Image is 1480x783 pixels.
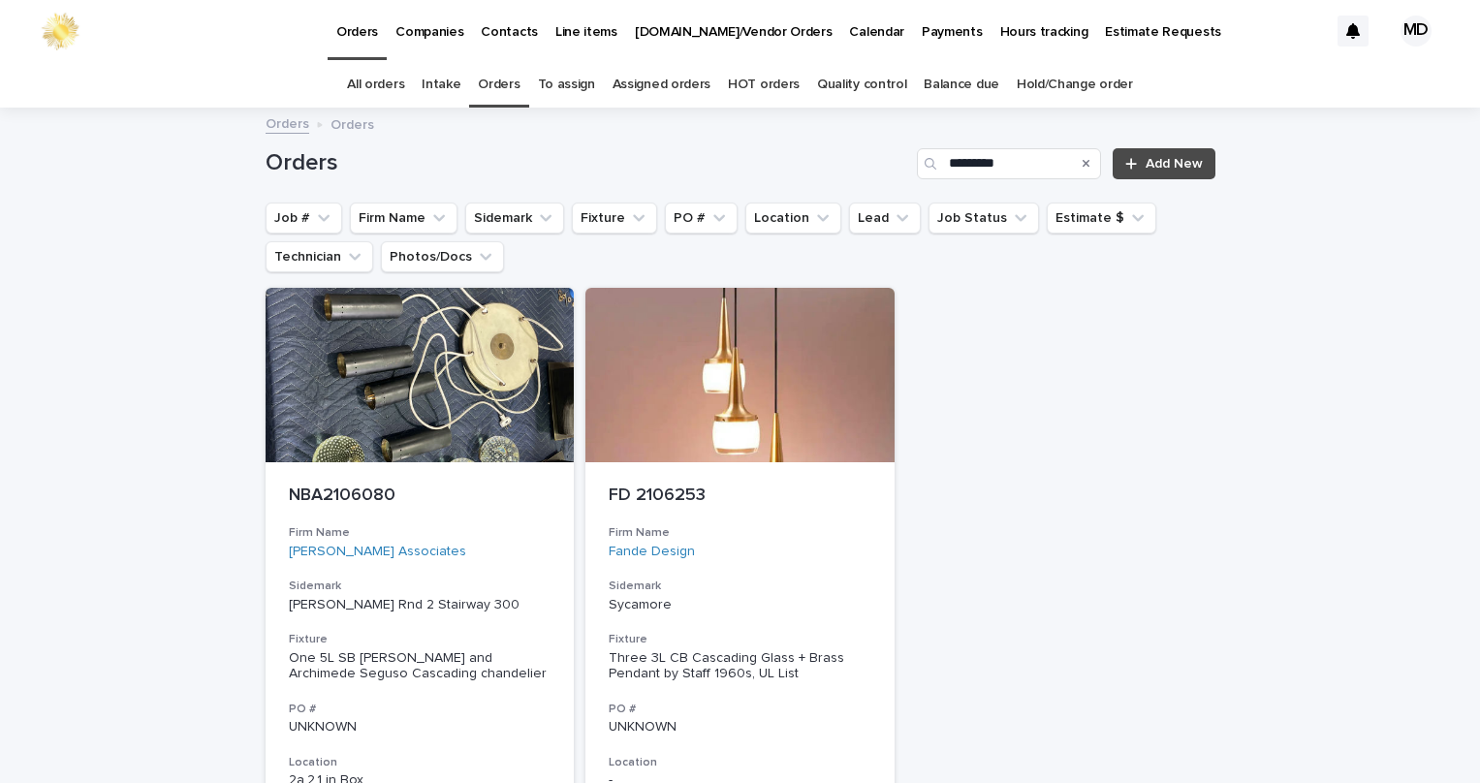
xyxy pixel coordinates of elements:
[613,62,710,108] a: Assigned orders
[728,62,800,108] a: HOT orders
[422,62,460,108] a: Intake
[609,632,871,647] h3: Fixture
[289,632,551,647] h3: Fixture
[289,579,551,594] h3: Sidemark
[266,203,342,234] button: Job #
[609,650,871,683] div: Three 3L CB Cascading Glass + Brass Pendant by Staff 1960s, UL List
[381,241,504,272] button: Photos/Docs
[289,755,551,770] h3: Location
[331,112,374,134] p: Orders
[849,203,921,234] button: Lead
[350,203,457,234] button: Firm Name
[917,148,1101,179] input: Search
[572,203,657,234] button: Fixture
[465,203,564,234] button: Sidemark
[289,702,551,717] h3: PO #
[1401,16,1432,47] div: MD
[1047,203,1156,234] button: Estimate $
[266,241,373,272] button: Technician
[289,719,551,736] p: UNKNOWN
[609,544,695,560] a: Fande Design
[609,719,871,736] p: UNKNOWN
[289,597,551,613] p: [PERSON_NAME] Rnd 2 Stairway 300
[609,485,871,507] p: FD 2106253
[538,62,595,108] a: To assign
[39,12,81,50] img: 0ffKfDbyRa2Iv8hnaAqg
[745,203,841,234] button: Location
[609,579,871,594] h3: Sidemark
[609,702,871,717] h3: PO #
[817,62,906,108] a: Quality control
[347,62,404,108] a: All orders
[665,203,738,234] button: PO #
[266,111,309,134] a: Orders
[478,62,520,108] a: Orders
[266,149,910,177] h1: Orders
[1017,62,1133,108] a: Hold/Change order
[289,525,551,541] h3: Firm Name
[1113,148,1214,179] a: Add New
[289,485,551,507] p: NBA2106080
[609,755,871,770] h3: Location
[609,525,871,541] h3: Firm Name
[1146,157,1203,171] span: Add New
[289,650,551,683] div: One 5L SB [PERSON_NAME] and Archimede Seguso Cascading chandelier
[929,203,1039,234] button: Job Status
[924,62,999,108] a: Balance due
[289,544,466,560] a: [PERSON_NAME] Associates
[609,597,871,613] p: Sycamore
